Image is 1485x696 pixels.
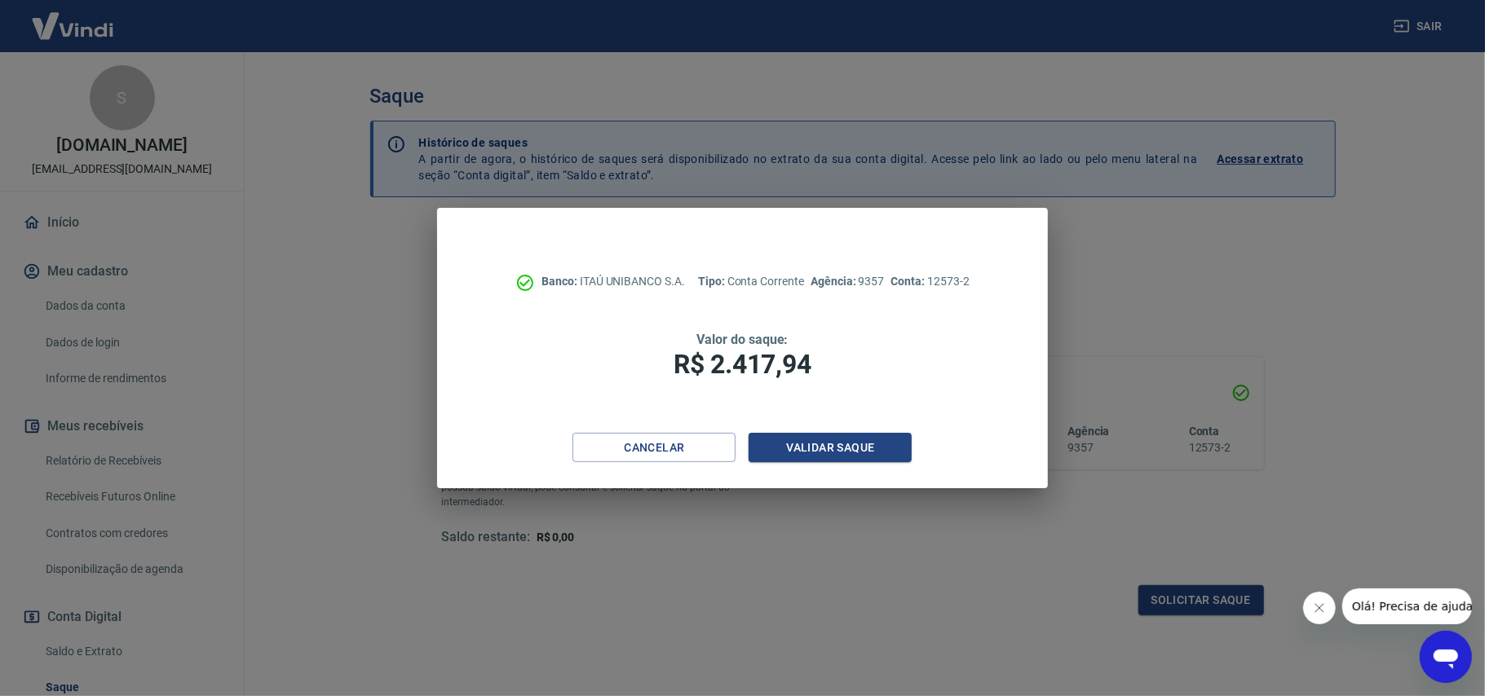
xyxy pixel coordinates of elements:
span: Conta: [891,275,927,288]
iframe: Fechar mensagem [1303,592,1336,624]
iframe: Botão para abrir a janela de mensagens [1420,631,1472,683]
p: 12573-2 [891,273,969,290]
span: Olá! Precisa de ajuda? [10,11,137,24]
span: R$ 2.417,94 [674,349,811,380]
iframe: Mensagem da empresa [1342,588,1472,624]
button: Cancelar [572,433,736,463]
p: 9357 [811,273,884,290]
p: ITAÚ UNIBANCO S.A. [541,273,685,290]
span: Valor do saque: [696,332,788,347]
p: Conta Corrente [698,273,804,290]
span: Tipo: [698,275,727,288]
span: Banco: [541,275,580,288]
button: Validar saque [749,433,912,463]
span: Agência: [811,275,859,288]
